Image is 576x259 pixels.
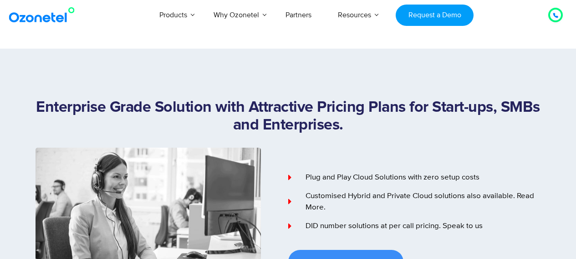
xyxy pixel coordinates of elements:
[303,190,541,214] span: Customised Hybrid and Private Cloud solutions also available. Read More.
[396,5,474,26] a: Request a Demo
[288,172,541,184] a: Plug and Play Cloud Solutions with zero setup costs
[303,220,483,232] span: DID number solutions at per call pricing. Speak to us
[303,172,479,184] span: Plug and Play Cloud Solutions with zero setup costs
[288,190,541,214] a: Customised Hybrid and Private Cloud solutions also available. Read More.
[36,99,541,134] h1: Enterprise Grade Solution with Attractive Pricing Plans for Start-ups, SMBs and Enterprises.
